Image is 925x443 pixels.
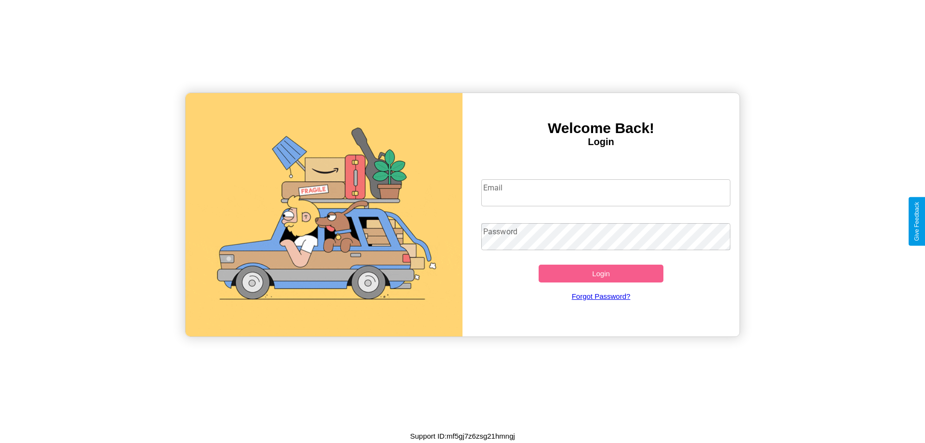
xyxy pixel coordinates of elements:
[539,265,663,282] button: Login
[185,93,462,336] img: gif
[476,282,726,310] a: Forgot Password?
[462,120,740,136] h3: Welcome Back!
[410,430,515,443] p: Support ID: mf5gj7z6zsg21hmngj
[462,136,740,148] h4: Login
[913,202,920,241] div: Give Feedback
